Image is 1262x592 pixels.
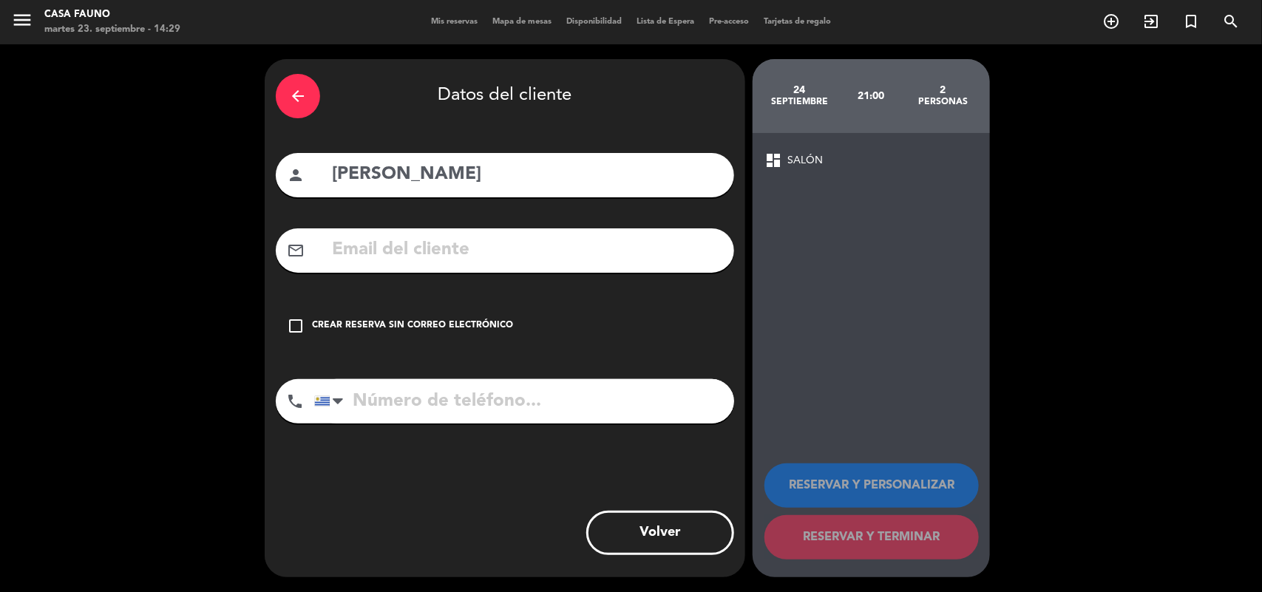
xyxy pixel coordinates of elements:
[1222,13,1240,30] i: search
[330,235,723,265] input: Email del cliente
[764,515,979,559] button: RESERVAR Y TERMINAR
[764,463,979,508] button: RESERVAR Y PERSONALIZAR
[287,242,305,259] i: mail_outline
[44,22,180,37] div: martes 23. septiembre - 14:29
[1102,13,1120,30] i: add_circle_outline
[44,7,180,22] div: Casa Fauno
[314,379,734,423] input: Número de teléfono...
[702,18,756,26] span: Pre-acceso
[485,18,559,26] span: Mapa de mesas
[764,96,835,108] div: septiembre
[787,152,823,169] span: SALÓN
[1142,13,1160,30] i: exit_to_app
[289,87,307,105] i: arrow_back
[756,18,838,26] span: Tarjetas de regalo
[330,160,723,190] input: Nombre del cliente
[764,84,835,96] div: 24
[11,9,33,36] button: menu
[287,317,305,335] i: check_box_outline_blank
[312,319,513,333] div: Crear reserva sin correo electrónico
[315,380,349,423] div: Uruguay: +598
[835,70,907,122] div: 21:00
[276,70,734,122] div: Datos del cliente
[586,511,734,555] button: Volver
[559,18,629,26] span: Disponibilidad
[907,84,979,96] div: 2
[764,152,782,169] span: dashboard
[11,9,33,31] i: menu
[287,166,305,184] i: person
[424,18,485,26] span: Mis reservas
[1182,13,1200,30] i: turned_in_not
[286,392,304,410] i: phone
[629,18,702,26] span: Lista de Espera
[907,96,979,108] div: personas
